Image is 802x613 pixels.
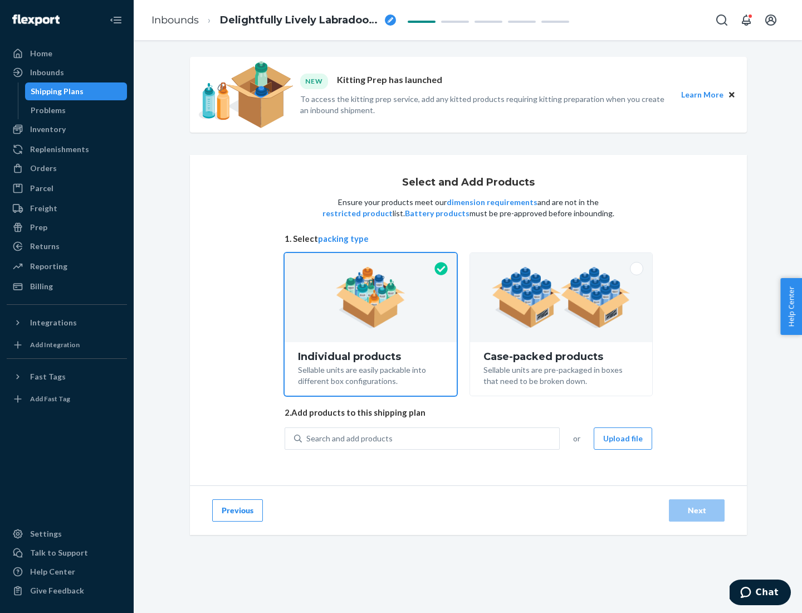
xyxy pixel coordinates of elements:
[405,208,470,219] button: Battery products
[7,257,127,275] a: Reporting
[573,433,580,444] span: or
[7,336,127,354] a: Add Integration
[7,45,127,62] a: Home
[306,433,393,444] div: Search and add products
[7,159,127,177] a: Orders
[7,64,127,81] a: Inbounds
[30,371,66,382] div: Fast Tags
[30,528,62,539] div: Settings
[30,317,77,328] div: Integrations
[12,14,60,26] img: Flexport logo
[30,547,88,558] div: Talk to Support
[31,86,84,97] div: Shipping Plans
[7,200,127,217] a: Freight
[492,267,630,328] img: case-pack.59cecea509d18c883b923b81aeac6d0b.png
[483,351,639,362] div: Case-packed products
[30,67,64,78] div: Inbounds
[7,278,127,295] a: Billing
[7,390,127,408] a: Add Fast Tag
[143,4,405,37] ol: breadcrumbs
[30,566,75,577] div: Help Center
[30,144,89,155] div: Replenishments
[7,140,127,158] a: Replenishments
[30,261,67,272] div: Reporting
[7,368,127,386] button: Fast Tags
[7,314,127,332] button: Integrations
[321,197,615,219] p: Ensure your products meet our and are not in the list. must be pre-approved before inbounding.
[151,14,199,26] a: Inbounds
[30,340,80,349] div: Add Integration
[30,394,70,403] div: Add Fast Tag
[220,13,380,28] span: Delightfully Lively Labradoodle
[337,74,442,89] p: Kitting Prep has launched
[30,163,57,174] div: Orders
[402,177,535,188] h1: Select and Add Products
[298,362,443,387] div: Sellable units are easily packable into different box configurations.
[730,580,791,607] iframe: Opens a widget where you can chat to one of our agents
[25,82,128,100] a: Shipping Plans
[285,407,652,419] span: 2. Add products to this shipping plan
[30,241,60,252] div: Returns
[7,563,127,581] a: Help Center
[483,362,639,387] div: Sellable units are pre-packaged in boxes that need to be broken down.
[298,351,443,362] div: Individual products
[447,197,537,208] button: dimension requirements
[300,74,328,89] div: NEW
[31,105,66,116] div: Problems
[30,48,52,59] div: Home
[30,183,53,194] div: Parcel
[7,179,127,197] a: Parcel
[7,582,127,600] button: Give Feedback
[318,233,369,245] button: packing type
[711,9,733,31] button: Open Search Box
[30,203,57,214] div: Freight
[7,525,127,543] a: Settings
[336,267,405,328] img: individual-pack.facf35554cb0f1810c75b2bd6df2d64e.png
[285,233,652,245] span: 1. Select
[594,427,652,450] button: Upload file
[322,208,393,219] button: restricted product
[300,94,671,116] p: To access the kitting prep service, add any kitted products requiring kitting preparation when yo...
[30,124,66,135] div: Inventory
[681,89,723,101] button: Learn More
[105,9,127,31] button: Close Navigation
[669,499,725,522] button: Next
[735,9,757,31] button: Open notifications
[780,278,802,335] button: Help Center
[678,505,715,516] div: Next
[30,585,84,596] div: Give Feedback
[7,218,127,236] a: Prep
[760,9,782,31] button: Open account menu
[7,120,127,138] a: Inventory
[25,101,128,119] a: Problems
[7,237,127,255] a: Returns
[212,499,263,522] button: Previous
[7,544,127,562] button: Talk to Support
[30,222,47,233] div: Prep
[726,89,738,101] button: Close
[30,281,53,292] div: Billing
